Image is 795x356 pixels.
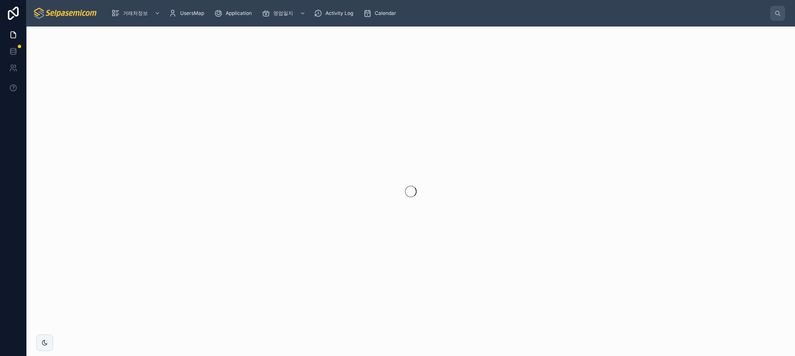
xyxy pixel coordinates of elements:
[259,6,310,21] a: 영업일지
[109,6,164,21] a: 거래처정보
[226,10,252,17] span: Application
[311,6,359,21] a: Activity Log
[123,10,148,17] span: 거래처정보
[212,6,258,21] a: Application
[180,10,204,17] span: UsersMap
[33,7,98,20] img: App logo
[375,10,396,17] span: Calendar
[166,6,210,21] a: UsersMap
[325,10,353,17] span: Activity Log
[273,10,293,17] span: 영업일지
[361,6,402,21] a: Calendar
[105,4,770,22] div: scrollable content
